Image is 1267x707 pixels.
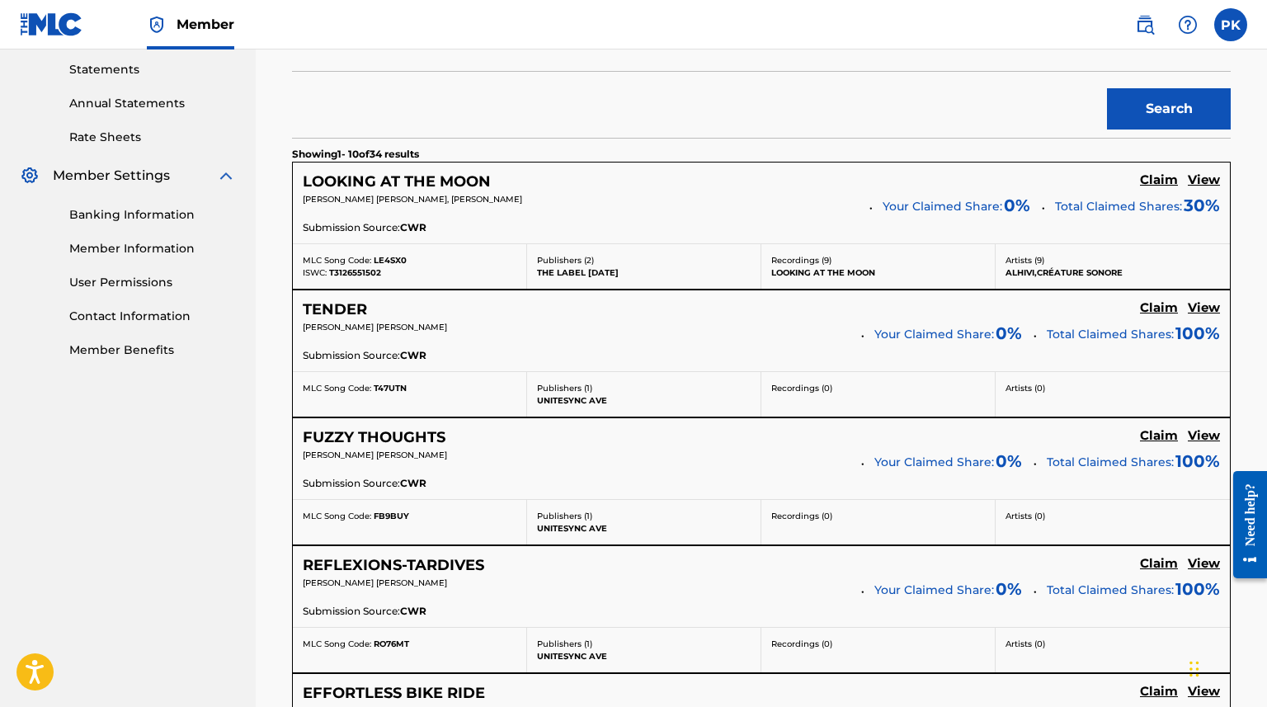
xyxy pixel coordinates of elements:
[303,348,400,363] span: Submission Source:
[69,240,236,257] a: Member Information
[303,450,447,460] span: [PERSON_NAME] [PERSON_NAME]
[1004,193,1030,218] span: 0 %
[400,220,426,235] span: CWR
[1006,638,1220,650] p: Artists ( 0 )
[303,428,445,447] h5: FUZZY THOUGHTS
[20,12,83,36] img: MLC Logo
[303,220,400,235] span: Submission Source:
[20,166,40,186] img: Member Settings
[537,254,751,266] p: Publishers ( 2 )
[874,582,994,599] span: Your Claimed Share:
[1184,193,1220,218] span: 30 %
[1175,577,1220,601] span: 100 %
[69,206,236,224] a: Banking Information
[537,394,751,407] p: UNITESYNC AVE
[1189,644,1199,694] div: Glisser
[874,326,994,343] span: Your Claimed Share:
[303,255,371,266] span: MLC Song Code:
[1140,172,1178,188] h5: Claim
[883,198,1002,215] span: Your Claimed Share:
[771,638,985,650] p: Recordings ( 0 )
[771,266,985,279] p: LOOKING AT THE MOON
[1188,556,1220,574] a: View
[996,321,1022,346] span: 0 %
[303,172,491,191] h5: LOOKING AT THE MOON
[1135,15,1155,35] img: search
[177,15,234,34] span: Member
[1006,266,1220,279] p: ALHIVI,CRÉATURE SONORE
[1188,428,1220,446] a: View
[537,638,751,650] p: Publishers ( 1 )
[1214,8,1247,41] div: User Menu
[69,274,236,291] a: User Permissions
[1128,8,1161,41] a: Public Search
[537,510,751,522] p: Publishers ( 1 )
[374,511,409,521] span: FB9BUY
[303,267,327,278] span: ISWC:
[1175,449,1220,474] span: 100 %
[1188,300,1220,316] h5: View
[1006,510,1220,522] p: Artists ( 0 )
[1055,199,1182,214] span: Total Claimed Shares:
[1006,382,1220,394] p: Artists ( 0 )
[69,61,236,78] a: Statements
[69,95,236,112] a: Annual Statements
[69,129,236,146] a: Rate Sheets
[1140,556,1178,572] h5: Claim
[1188,172,1220,188] h5: View
[1188,300,1220,318] a: View
[1171,8,1204,41] div: Help
[329,267,381,278] span: T3126551502
[303,511,371,521] span: MLC Song Code:
[771,510,985,522] p: Recordings ( 0 )
[1107,88,1231,130] button: Search
[1188,428,1220,444] h5: View
[69,308,236,325] a: Contact Information
[303,194,522,205] span: [PERSON_NAME] [PERSON_NAME], [PERSON_NAME]
[374,255,407,266] span: LE4SX0
[1185,628,1267,707] iframe: Chat Widget
[771,254,985,266] p: Recordings ( 9 )
[374,639,409,649] span: RO76MT
[537,382,751,394] p: Publishers ( 1 )
[400,476,426,491] span: CWR
[303,604,400,619] span: Submission Source:
[1047,582,1174,597] span: Total Claimed Shares:
[1140,428,1178,444] h5: Claim
[874,454,994,471] span: Your Claimed Share:
[537,266,751,279] p: THE LABEL [DATE]
[1047,455,1174,469] span: Total Claimed Shares:
[1188,556,1220,572] h5: View
[400,604,426,619] span: CWR
[303,577,447,588] span: [PERSON_NAME] [PERSON_NAME]
[400,348,426,363] span: CWR
[1221,456,1267,592] iframe: Resource Center
[303,476,400,491] span: Submission Source:
[69,342,236,359] a: Member Benefits
[1047,327,1174,342] span: Total Claimed Shares:
[1006,254,1220,266] p: Artists ( 9 )
[771,382,985,394] p: Recordings ( 0 )
[1188,172,1220,191] a: View
[303,300,367,319] h5: TENDER
[303,556,484,575] h5: REFLEXIONS-TARDIVES
[1140,684,1178,700] h5: Claim
[1178,15,1198,35] img: help
[1140,300,1178,316] h5: Claim
[303,639,371,649] span: MLC Song Code:
[996,449,1022,474] span: 0 %
[216,166,236,186] img: expand
[1185,628,1267,707] div: Widget de chat
[374,383,407,394] span: T47UTN
[292,147,419,162] p: Showing 1 - 10 of 34 results
[303,383,371,394] span: MLC Song Code:
[537,522,751,535] p: UNITESYNC AVE
[53,166,170,186] span: Member Settings
[147,15,167,35] img: Top Rightsholder
[303,322,447,332] span: [PERSON_NAME] [PERSON_NAME]
[303,684,485,703] h5: EFFORTLESS BIKE RIDE
[996,577,1022,601] span: 0 %
[537,650,751,662] p: UNITESYNC AVE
